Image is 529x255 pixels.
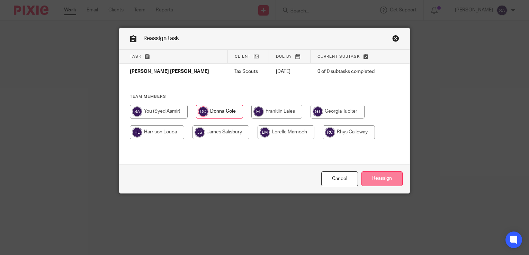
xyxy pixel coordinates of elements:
[317,55,360,58] span: Current subtask
[235,55,251,58] span: Client
[143,36,179,41] span: Reassign task
[311,64,387,80] td: 0 of 0 subtasks completed
[276,68,304,75] p: [DATE]
[130,55,142,58] span: Task
[130,94,399,100] h4: Team members
[392,35,399,44] a: Close this dialog window
[276,55,292,58] span: Due by
[234,68,262,75] p: Tax Scouts
[321,171,358,186] a: Close this dialog window
[130,69,209,74] span: [PERSON_NAME] [PERSON_NAME]
[361,171,403,186] input: Reassign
